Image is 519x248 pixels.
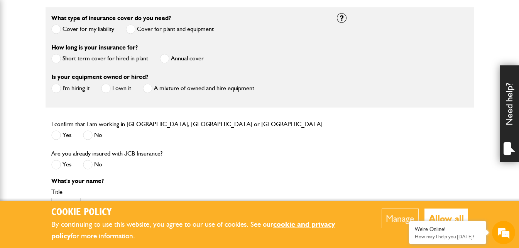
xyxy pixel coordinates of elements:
[51,130,71,140] label: Yes
[51,15,171,21] label: What type of insurance cover do you need?
[415,234,480,239] p: How may I help you today?
[51,151,162,157] label: Are you already insured with JCB Insurance?
[51,178,325,184] p: What's your name?
[83,160,102,169] label: No
[51,84,90,93] label: I'm hiring it
[51,189,325,195] label: Title
[51,219,358,242] p: By continuing to use this website, you agree to our use of cookies. See our for more information.
[126,24,214,34] label: Cover for plant and equipment
[51,54,148,63] label: Short term cover for hired in plant
[51,220,335,241] a: cookie and privacy policy
[83,130,102,140] label: No
[51,207,358,219] h2: Cookie Policy
[424,209,468,228] button: Allow all
[51,160,71,169] label: Yes
[143,84,254,93] label: A mixture of owned and hire equipment
[51,74,148,80] label: Is your equipment owned or hired?
[51,44,138,51] label: How long is your insurance for?
[500,65,519,162] div: Need help?
[415,226,480,233] div: We're Online!
[382,209,419,228] button: Manage
[51,24,114,34] label: Cover for my liability
[51,121,323,127] label: I confirm that I am working in [GEOGRAPHIC_DATA], [GEOGRAPHIC_DATA] or [GEOGRAPHIC_DATA]
[101,84,131,93] label: I own it
[160,54,204,63] label: Annual cover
